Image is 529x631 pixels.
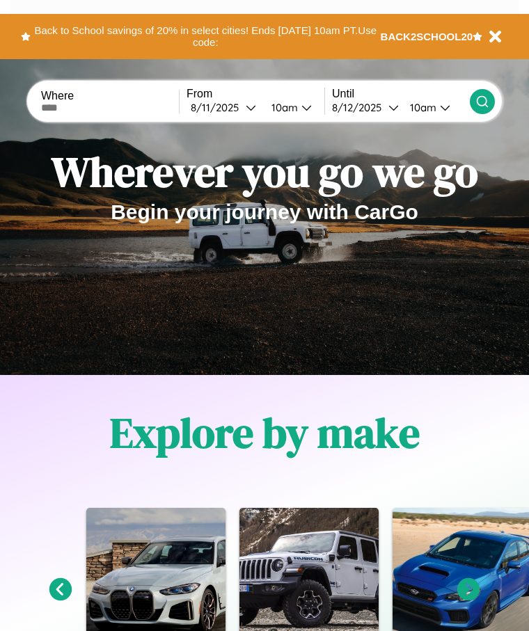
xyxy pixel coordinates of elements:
label: Where [41,90,179,102]
div: 10am [403,101,440,114]
h1: Explore by make [110,404,420,461]
div: 8 / 11 / 2025 [191,101,246,114]
button: 10am [260,100,324,115]
b: BACK2SCHOOL20 [381,31,473,42]
button: Back to School savings of 20% in select cities! Ends [DATE] 10am PT.Use code: [31,21,381,52]
button: 10am [399,100,470,115]
label: From [187,88,324,100]
label: Until [332,88,470,100]
div: 8 / 12 / 2025 [332,101,388,114]
div: 10am [264,101,301,114]
button: 8/11/2025 [187,100,260,115]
